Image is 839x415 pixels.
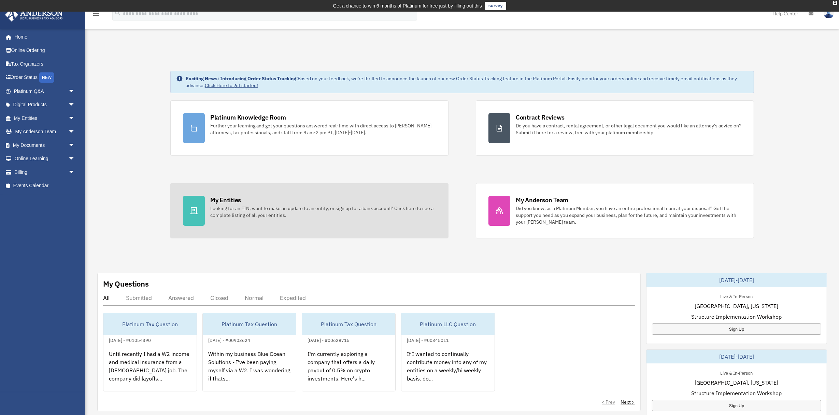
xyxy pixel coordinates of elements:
[186,75,298,82] strong: Exciting News: Introducing Order Status Tracking!
[103,313,197,391] a: Platinum Tax Question[DATE] - #01054390Until recently I had a W2 income and medical insurance fro...
[210,122,436,136] div: Further your learning and get your questions answered real-time with direct access to [PERSON_NAM...
[170,183,449,238] a: My Entities Looking for an EIN, want to make an update to an entity, or sign up for a bank accoun...
[68,152,82,166] span: arrow_drop_down
[695,378,778,387] span: [GEOGRAPHIC_DATA], [US_STATE]
[280,294,306,301] div: Expedited
[126,294,152,301] div: Submitted
[695,302,778,310] span: [GEOGRAPHIC_DATA], [US_STATE]
[516,122,741,136] div: Do you have a contract, rental agreement, or other legal document you would like an attorney's ad...
[5,111,85,125] a: My Entitiesarrow_drop_down
[210,113,286,122] div: Platinum Knowledge Room
[5,98,85,112] a: Digital Productsarrow_drop_down
[401,313,495,391] a: Platinum LLC Question[DATE] - #00345011If I wanted to continually contribute money into any of my...
[68,165,82,179] span: arrow_drop_down
[485,2,506,10] a: survey
[210,205,436,219] div: Looking for an EIN, want to make an update to an entity, or sign up for a bank account? Click her...
[5,71,85,85] a: Order StatusNEW
[103,294,110,301] div: All
[210,294,228,301] div: Closed
[5,138,85,152] a: My Documentsarrow_drop_down
[203,344,296,398] div: Within my business Blue Ocean Solutions - I've been paying myself via a W2. I was wondering if th...
[5,84,85,98] a: Platinum Q&Aarrow_drop_down
[516,113,565,122] div: Contract Reviews
[3,8,65,22] img: Anderson Advisors Platinum Portal
[302,344,395,398] div: I'm currently exploring a company that offers a daily payout of 0.5% on crypto investments. Here'...
[476,183,754,238] a: My Anderson Team Did you know, as a Platinum Member, you have an entire professional team at your...
[103,313,197,335] div: Platinum Tax Question
[5,57,85,71] a: Tax Organizers
[646,350,827,363] div: [DATE]-[DATE]
[68,125,82,139] span: arrow_drop_down
[621,399,635,405] a: Next >
[68,98,82,112] span: arrow_drop_down
[302,336,355,343] div: [DATE] - #00628715
[203,336,256,343] div: [DATE] - #00903624
[516,196,568,204] div: My Anderson Team
[333,2,482,10] div: Get a chance to win 6 months of Platinum for free just by filling out this
[401,313,495,335] div: Platinum LLC Question
[39,72,54,83] div: NEW
[5,30,82,44] a: Home
[691,313,782,321] span: Structure Implementation Workshop
[5,165,85,179] a: Billingarrow_drop_down
[401,336,454,343] div: [DATE] - #00345011
[168,294,194,301] div: Answered
[186,75,748,89] div: Based on your feedback, we're thrilled to announce the launch of our new Order Status Tracking fe...
[646,273,827,287] div: [DATE]-[DATE]
[92,10,100,18] i: menu
[170,100,449,156] a: Platinum Knowledge Room Further your learning and get your questions answered real-time with dire...
[715,292,758,300] div: Live & In-Person
[245,294,264,301] div: Normal
[401,344,495,398] div: If I wanted to continually contribute money into any of my entities on a weekly/bi weekly basis. ...
[92,12,100,18] a: menu
[103,279,149,289] div: My Questions
[476,100,754,156] a: Contract Reviews Do you have a contract, rental agreement, or other legal document you would like...
[691,389,782,397] span: Structure Implementation Workshop
[652,400,822,411] a: Sign Up
[68,111,82,125] span: arrow_drop_down
[652,323,822,335] a: Sign Up
[715,369,758,376] div: Live & In-Person
[103,344,197,398] div: Until recently I had a W2 income and medical insurance from a [DEMOGRAPHIC_DATA] job. The company...
[516,205,741,225] div: Did you know, as a Platinum Member, you have an entire professional team at your disposal? Get th...
[5,179,85,193] a: Events Calendar
[202,313,296,391] a: Platinum Tax Question[DATE] - #00903624Within my business Blue Ocean Solutions - I've been paying...
[114,9,122,17] i: search
[5,152,85,166] a: Online Learningarrow_drop_down
[833,1,837,5] div: close
[210,196,241,204] div: My Entities
[68,138,82,152] span: arrow_drop_down
[5,125,85,139] a: My Anderson Teamarrow_drop_down
[302,313,396,391] a: Platinum Tax Question[DATE] - #00628715I'm currently exploring a company that offers a daily payo...
[205,82,258,88] a: Click Here to get started!
[5,44,85,57] a: Online Ordering
[203,313,296,335] div: Platinum Tax Question
[68,84,82,98] span: arrow_drop_down
[302,313,395,335] div: Platinum Tax Question
[824,9,834,18] img: User Pic
[103,336,156,343] div: [DATE] - #01054390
